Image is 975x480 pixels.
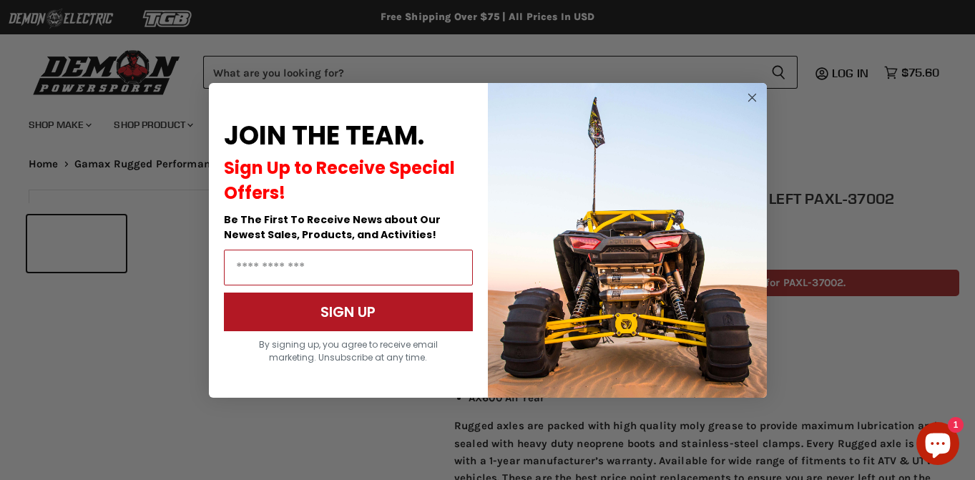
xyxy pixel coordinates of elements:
[259,338,438,363] span: By signing up, you agree to receive email marketing. Unsubscribe at any time.
[224,117,424,154] span: JOIN THE TEAM.
[224,156,455,205] span: Sign Up to Receive Special Offers!
[912,422,964,469] inbox-online-store-chat: Shopify online store chat
[224,250,473,285] input: Email Address
[224,212,441,242] span: Be The First To Receive News about Our Newest Sales, Products, and Activities!
[224,293,473,331] button: SIGN UP
[743,89,761,107] button: Close dialog
[488,83,767,398] img: a9095488-b6e7-41ba-879d-588abfab540b.jpeg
